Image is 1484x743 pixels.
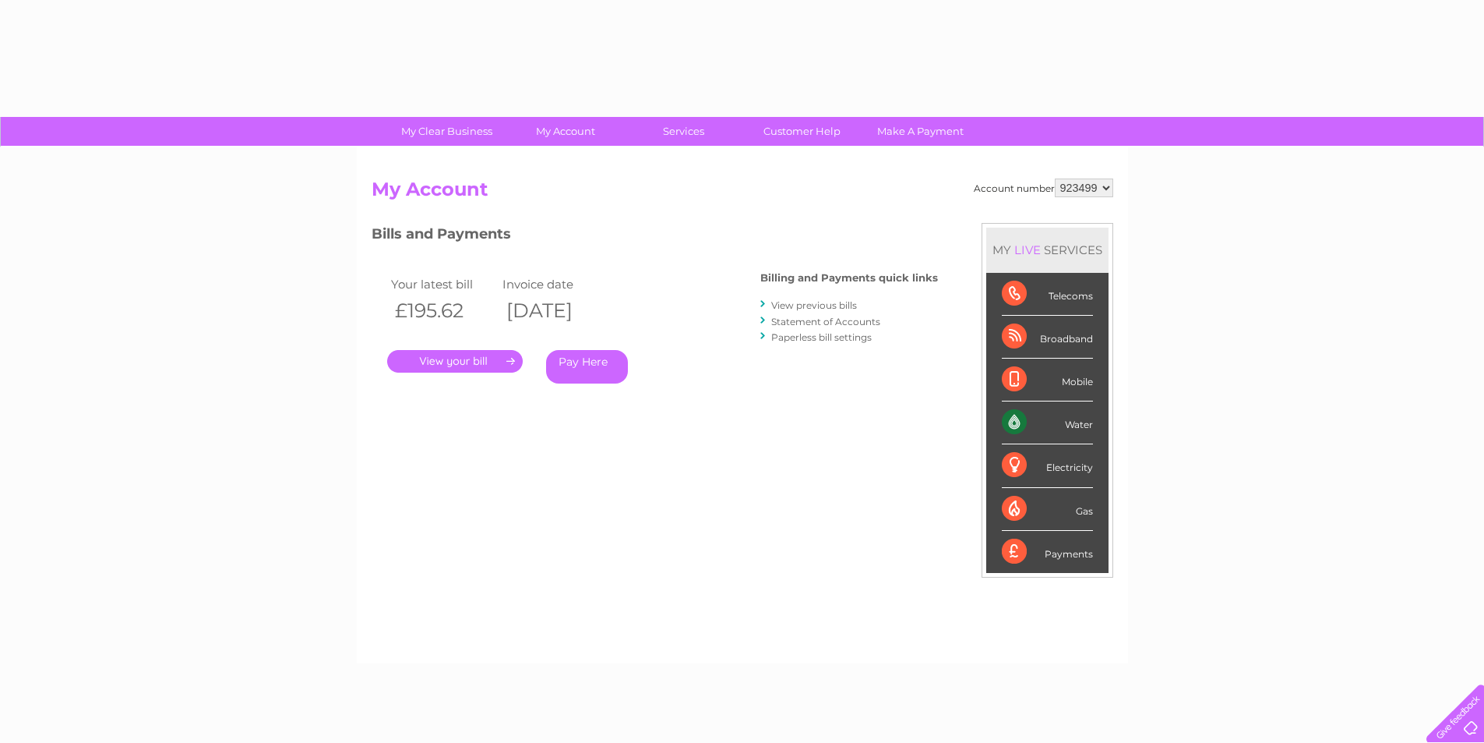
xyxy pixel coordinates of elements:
[619,117,748,146] a: Services
[387,295,499,327] th: £195.62
[1011,242,1044,257] div: LIVE
[382,117,511,146] a: My Clear Business
[738,117,866,146] a: Customer Help
[372,223,938,250] h3: Bills and Payments
[771,331,872,343] a: Paperless bill settings
[372,179,1113,208] h2: My Account
[856,117,985,146] a: Make A Payment
[1002,488,1093,531] div: Gas
[501,117,629,146] a: My Account
[387,350,523,373] a: .
[771,299,857,311] a: View previous bills
[986,228,1109,272] div: MY SERVICES
[1002,316,1093,359] div: Broadband
[1002,402,1093,444] div: Water
[1002,531,1093,573] div: Payments
[499,274,611,295] td: Invoice date
[1002,444,1093,487] div: Electricity
[1002,359,1093,402] div: Mobile
[499,295,611,327] th: [DATE]
[771,316,880,327] a: Statement of Accounts
[546,350,628,384] a: Pay Here
[1002,273,1093,316] div: Telecoms
[974,179,1113,197] div: Account number
[387,274,499,295] td: Your latest bill
[760,272,938,284] h4: Billing and Payments quick links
